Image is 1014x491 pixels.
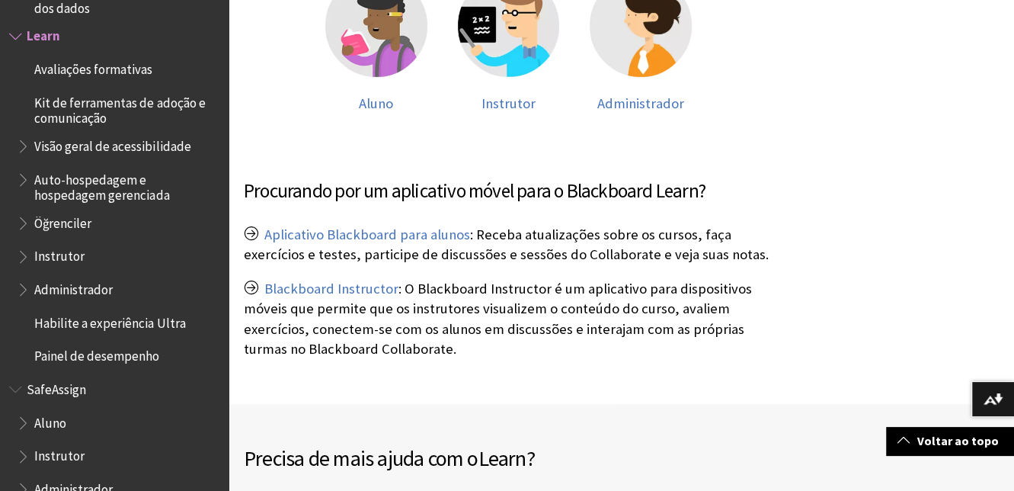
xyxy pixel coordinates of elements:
span: SafeAssign [27,377,86,397]
span: Learn [27,24,60,44]
span: Instrutor [34,244,85,265]
span: Habilite a experiência Ultra [34,310,185,331]
nav: Book outline for Blackboard Learn Help [9,24,219,370]
span: Kit de ferramentas de adoção e comunicação [34,90,218,126]
span: Painel de desempenho [34,344,159,364]
p: : Receba atualizações sobre os cursos, faça exercícios e testes, participe de discussões e sessõe... [244,225,773,265]
a: Blackboard Instructor [264,280,398,298]
span: Visão geral de acessibilidade [34,133,190,154]
span: Öğrenciler [34,210,91,231]
span: Administrador [597,95,684,112]
span: Instrutor [34,444,85,464]
a: Aplicativo Blackboard para alunos [264,226,470,244]
span: Administrador [34,277,113,297]
h3: Procurando por um aplicativo móvel para o Blackboard Learn? [244,177,773,206]
span: Instrutor [481,95,536,112]
span: Aluno [34,410,66,431]
span: Avaliações formativas [34,56,152,77]
span: Auto-hospedagem e hospedagem gerenciada [34,167,218,203]
p: : O Blackboard Instructor é um aplicativo para dispositivos móveis que permite que os instrutores... [244,279,773,359]
span: Learn [478,444,526,472]
a: Voltar ao topo [886,427,1014,455]
span: Aluno [359,95,393,112]
h2: Precisa de mais ajuda com o ? [244,442,622,474]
